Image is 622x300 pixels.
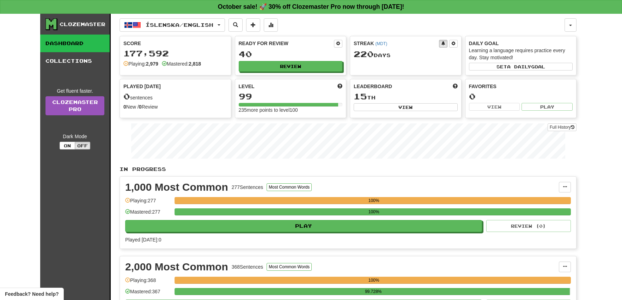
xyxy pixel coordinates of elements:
[239,61,343,72] button: Review
[123,83,161,90] span: Played [DATE]
[125,208,171,220] div: Mastered: 277
[146,61,158,67] strong: 2,979
[228,18,243,32] button: Search sentences
[239,106,343,114] div: 235 more points to level 100
[123,103,227,110] div: New / Review
[60,21,105,28] div: Clozemaster
[40,52,110,70] a: Collections
[177,277,571,284] div: 100%
[507,64,531,69] span: a daily
[239,40,334,47] div: Ready for Review
[264,18,278,32] button: More stats
[354,92,458,101] div: th
[354,91,367,101] span: 15
[354,40,439,47] div: Streak
[469,47,573,61] div: Learning a language requires practice every day. Stay motivated!
[354,83,392,90] span: Leaderboard
[354,103,458,111] button: View
[232,184,263,191] div: 277 Sentences
[354,49,374,59] span: 220
[5,290,59,298] span: Open feedback widget
[354,50,458,59] div: Day s
[120,166,577,173] p: In Progress
[60,142,75,149] button: On
[469,103,520,111] button: View
[125,277,171,288] div: Playing: 368
[139,104,142,110] strong: 0
[337,83,342,90] span: Score more points to level up
[125,262,228,272] div: 2,000 Most Common
[469,40,573,47] div: Daily Goal
[120,18,225,32] button: Íslenska/English
[125,237,161,243] span: Played [DATE]: 0
[123,104,126,110] strong: 0
[125,197,171,209] div: Playing: 277
[548,123,577,131] button: Full History
[267,183,312,191] button: Most Common Words
[239,50,343,59] div: 40
[146,22,213,28] span: Íslenska / English
[123,49,227,58] div: 177,592
[45,96,104,115] a: ClozemasterPro
[123,60,158,67] div: Playing:
[123,91,130,101] span: 0
[522,103,573,111] button: Play
[177,288,570,295] div: 99.728%
[469,83,573,90] div: Favorites
[239,92,343,101] div: 99
[267,263,312,271] button: Most Common Words
[469,92,573,101] div: 0
[375,41,387,46] a: (MDT)
[246,18,260,32] button: Add sentence to collection
[453,83,458,90] span: This week in points, UTC
[218,3,404,10] strong: October sale! 🚀 30% off Clozemaster Pro now through [DATE]!
[177,197,571,204] div: 100%
[45,133,104,140] div: Dark Mode
[486,220,571,232] button: Review (0)
[75,142,90,149] button: Off
[45,87,104,94] div: Get fluent faster.
[125,182,228,192] div: 1,000 Most Common
[162,60,201,67] div: Mastered:
[232,263,263,270] div: 368 Sentences
[177,208,571,215] div: 100%
[123,40,227,47] div: Score
[189,61,201,67] strong: 2,818
[125,220,482,232] button: Play
[239,83,255,90] span: Level
[125,288,171,300] div: Mastered: 367
[469,63,573,71] button: Seta dailygoal
[40,35,110,52] a: Dashboard
[123,92,227,101] div: sentences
